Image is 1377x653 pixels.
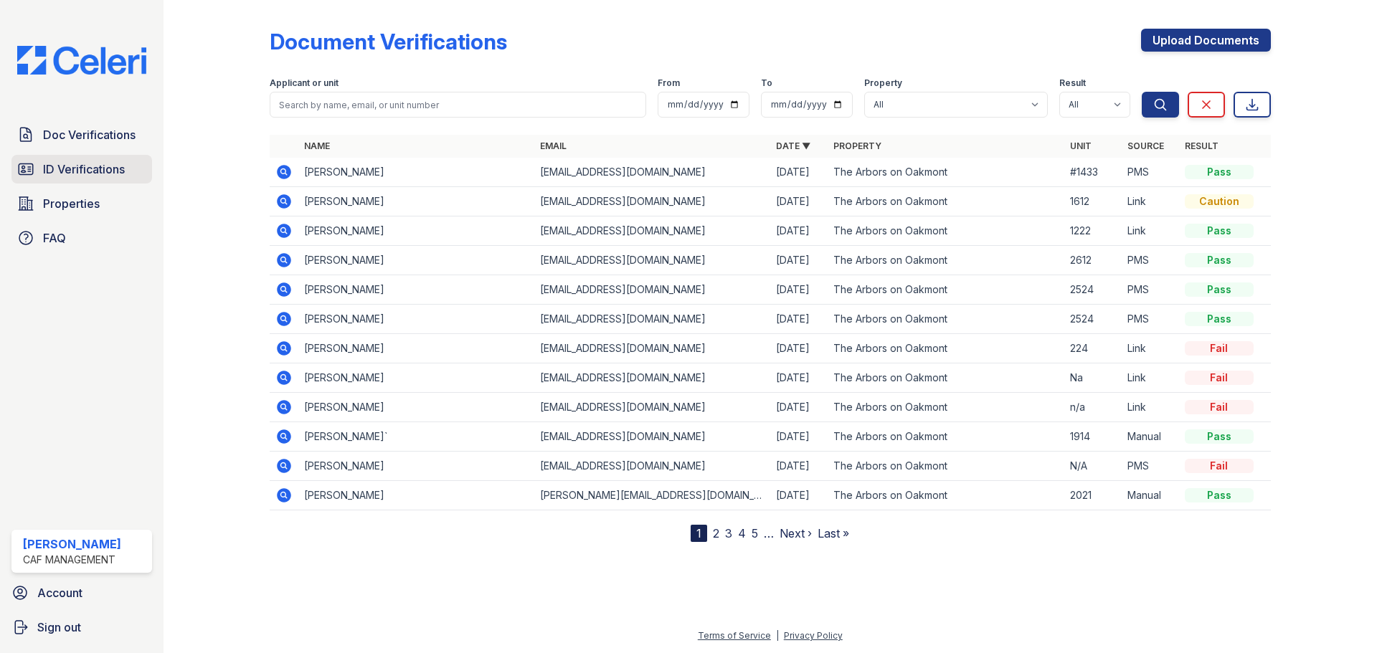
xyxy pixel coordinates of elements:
td: 224 [1064,334,1122,363]
div: Fail [1185,341,1254,356]
a: 2 [713,526,719,540]
td: Na [1064,363,1122,393]
td: Link [1122,393,1179,422]
td: [DATE] [770,275,828,305]
span: ID Verifications [43,161,125,178]
img: CE_Logo_Blue-a8612792a0a2168367f1c8372b55b34899dd931a85d93a1a3d3e32e68fde9ad4.png [6,46,158,75]
span: … [764,525,774,542]
td: [PERSON_NAME] [298,187,534,216]
a: Result [1185,140,1219,151]
label: From [658,77,680,89]
a: Upload Documents [1141,29,1271,52]
td: [EMAIL_ADDRESS][DOMAIN_NAME] [534,216,770,246]
div: Document Verifications [270,29,507,54]
span: FAQ [43,229,66,247]
a: Date ▼ [776,140,810,151]
div: Fail [1185,400,1254,414]
td: [EMAIL_ADDRESS][DOMAIN_NAME] [534,334,770,363]
td: [DATE] [770,393,828,422]
td: The Arbors on Oakmont [828,481,1064,510]
td: [PERSON_NAME] [298,275,534,305]
td: [EMAIL_ADDRESS][DOMAIN_NAME] [534,305,770,334]
td: Link [1122,334,1179,363]
td: 1914 [1064,422,1122,452]
td: [EMAIL_ADDRESS][DOMAIN_NAME] [534,275,770,305]
td: PMS [1122,305,1179,334]
td: PMS [1122,452,1179,481]
td: [PERSON_NAME] [298,246,534,275]
a: Properties [11,189,152,218]
span: Sign out [37,619,81,636]
a: Next › [780,526,812,540]
td: [EMAIL_ADDRESS][DOMAIN_NAME] [534,422,770,452]
td: [DATE] [770,363,828,393]
a: Account [6,578,158,607]
div: [PERSON_NAME] [23,535,121,553]
td: 1612 [1064,187,1122,216]
a: Source [1127,140,1164,151]
td: [PERSON_NAME][EMAIL_ADDRESS][DOMAIN_NAME] [534,481,770,510]
td: [DATE] [770,422,828,452]
td: [DATE] [770,305,828,334]
a: Sign out [6,613,158,642]
a: Email [540,140,567,151]
a: FAQ [11,224,152,252]
div: CAF Management [23,553,121,567]
label: Property [864,77,902,89]
div: Fail [1185,371,1254,385]
a: 3 [725,526,732,540]
td: [PERSON_NAME] [298,393,534,422]
td: The Arbors on Oakmont [828,305,1064,334]
td: The Arbors on Oakmont [828,452,1064,481]
td: [DATE] [770,334,828,363]
td: [EMAIL_ADDRESS][DOMAIN_NAME] [534,246,770,275]
div: Pass [1185,282,1254,297]
td: [PERSON_NAME] [298,452,534,481]
td: N/A [1064,452,1122,481]
td: [PERSON_NAME] [298,334,534,363]
td: Manual [1122,422,1179,452]
td: [DATE] [770,452,828,481]
td: [DATE] [770,187,828,216]
td: 2021 [1064,481,1122,510]
td: [PERSON_NAME] [298,481,534,510]
td: PMS [1122,275,1179,305]
td: PMS [1122,246,1179,275]
td: The Arbors on Oakmont [828,187,1064,216]
td: Link [1122,363,1179,393]
td: 2524 [1064,305,1122,334]
label: To [761,77,772,89]
a: Last » [818,526,849,540]
td: [EMAIL_ADDRESS][DOMAIN_NAME] [534,452,770,481]
td: The Arbors on Oakmont [828,334,1064,363]
td: The Arbors on Oakmont [828,246,1064,275]
a: Privacy Policy [784,630,843,641]
a: Doc Verifications [11,120,152,149]
a: Name [304,140,330,151]
td: [DATE] [770,216,828,246]
a: ID Verifications [11,155,152,183]
td: 1222 [1064,216,1122,246]
td: The Arbors on Oakmont [828,393,1064,422]
td: The Arbors on Oakmont [828,422,1064,452]
div: Fail [1185,459,1254,473]
div: Pass [1185,253,1254,267]
td: The Arbors on Oakmont [828,363,1064,393]
input: Search by name, email, or unit number [270,92,646,118]
td: [DATE] [770,246,828,275]
label: Applicant or unit [270,77,339,89]
td: 2612 [1064,246,1122,275]
td: PMS [1122,158,1179,187]
td: [PERSON_NAME]` [298,422,534,452]
a: Unit [1070,140,1092,151]
div: Pass [1185,224,1254,238]
td: #1433 [1064,158,1122,187]
td: Link [1122,187,1179,216]
td: [EMAIL_ADDRESS][DOMAIN_NAME] [534,363,770,393]
span: Properties [43,195,100,212]
a: Terms of Service [698,630,771,641]
div: | [776,630,779,641]
a: 4 [738,526,746,540]
label: Result [1059,77,1086,89]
